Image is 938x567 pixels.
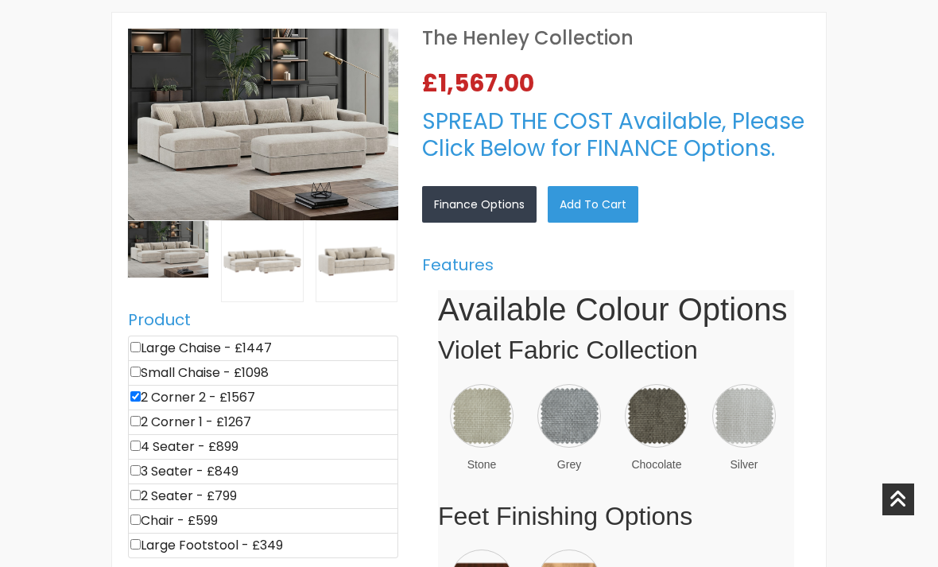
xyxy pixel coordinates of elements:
span: Stone [450,456,514,473]
img: Silver [712,384,776,448]
li: Chair - £599 [128,508,398,534]
a: Finance Options [422,186,537,223]
span: Silver [712,456,776,473]
li: 2 Seater - £799 [128,484,398,509]
h2: Violet Fabric Collection [438,335,794,365]
li: Small Chaise - £1098 [128,360,398,386]
li: Large Footstool - £349 [128,533,398,558]
h2: Feet Finishing Options [438,501,794,531]
span: Chocolate [625,456,688,473]
h1: Available Colour Options [438,290,794,328]
li: 4 Seater - £899 [128,434,398,460]
img: Chocolate [625,384,688,448]
li: 3 Seater - £849 [128,459,398,484]
h5: Product [128,310,398,329]
a: Add to Cart [548,186,638,223]
h3: SPREAD THE COST Available, Please Click Below for FINANCE Options. [422,108,810,161]
li: 2 Corner 1 - £1267 [128,410,398,435]
li: 2 Corner 2 - £1567 [128,385,398,410]
h5: Features [422,255,810,274]
span: Grey [537,456,601,473]
img: Grey [537,384,601,448]
h1: The Henley Collection [422,29,810,48]
li: Large Chaise - £1447 [128,336,398,361]
span: £1,567.00 [422,72,541,95]
img: Stone [450,384,514,448]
